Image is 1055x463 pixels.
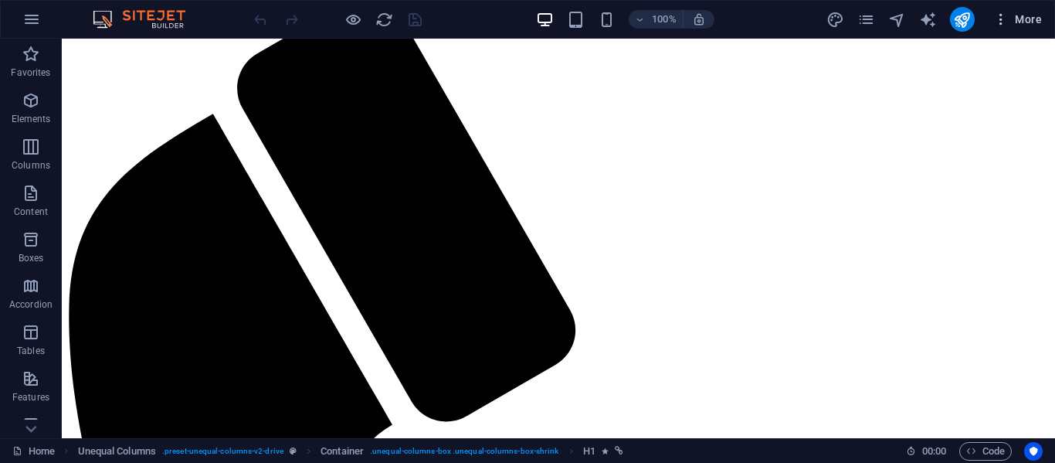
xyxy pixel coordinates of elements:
i: This element is a customizable preset [290,447,297,455]
span: Click to select. Double-click to edit [78,442,156,461]
span: : [933,445,935,457]
img: Editor Logo [89,10,205,29]
p: Favorites [11,66,50,79]
i: Publish [953,11,971,29]
p: Tables [17,345,45,357]
i: This element is linked [615,447,623,455]
h6: Session time [906,442,947,461]
i: Reload page [375,11,393,29]
button: publish [950,7,975,32]
p: Columns [12,159,50,172]
i: Pages (Ctrl+Alt+S) [857,11,875,29]
i: Design (Ctrl+Alt+Y) [826,11,844,29]
button: text_generator [919,10,938,29]
p: Accordion [9,298,53,311]
i: AI Writer [919,11,937,29]
a: Click to cancel selection. Double-click to open Pages [12,442,55,461]
span: . unequal-columns-box .unequal-columns-box-shrink [370,442,558,461]
button: 100% [629,10,684,29]
span: Click to select. Double-click to edit [321,442,364,461]
i: Navigator [888,11,906,29]
i: On resize automatically adjust zoom level to fit chosen device. [692,12,706,26]
span: More [993,12,1042,27]
button: design [826,10,845,29]
button: navigator [888,10,907,29]
span: Click to select. Double-click to edit [583,442,595,461]
nav: breadcrumb [78,442,623,461]
i: Element contains an animation [602,447,609,455]
p: Boxes [19,252,44,264]
p: Features [12,391,49,403]
button: More [987,7,1048,32]
span: 00 00 [922,442,946,461]
span: Code [966,442,1005,461]
button: reload [375,10,393,29]
p: Content [14,206,48,218]
span: . preset-unequal-columns-v2-drive [162,442,283,461]
button: Code [959,442,1012,461]
button: Usercentrics [1024,442,1043,461]
button: Click here to leave preview mode and continue editing [344,10,362,29]
h6: 100% [652,10,677,29]
p: Elements [12,113,51,125]
button: pages [857,10,876,29]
